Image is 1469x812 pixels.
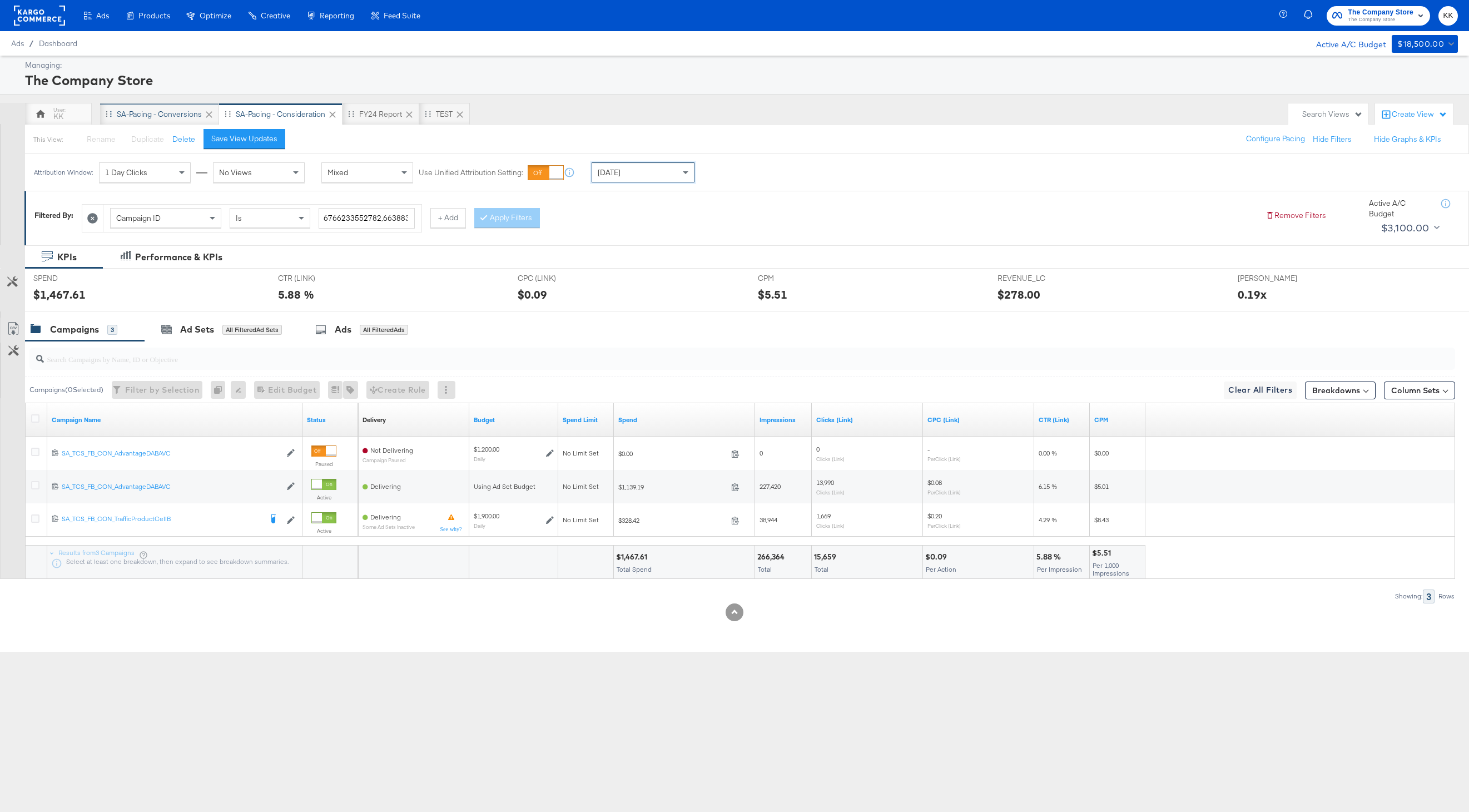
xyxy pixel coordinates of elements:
a: The average cost for each link click you've received from your ad. [927,415,1030,424]
div: SA_TCS_FB_CON_AdvantageDABAVC [62,449,281,458]
span: CTR (LINK) [278,273,361,284]
span: The Company Store [1348,16,1413,24]
button: The Company StoreThe Company Store [1327,6,1430,26]
div: Campaigns ( 0 Selected) [29,385,103,395]
a: SA_TCS_FB_CON_AdvantageDABAVC [62,449,281,458]
span: Per 1,000 Impressions [1093,561,1129,577]
button: KK [1438,6,1458,26]
div: KK [53,111,63,122]
button: Hide Filters [1313,134,1352,145]
span: $1,139.19 [618,483,727,491]
div: $1,200.00 [474,445,499,454]
a: The number of clicks on links appearing on your ad or Page that direct people to your sites off F... [816,415,919,424]
div: Drag to reorder tab [106,111,112,117]
div: SA-Pacing - Conversions [117,109,202,120]
div: Using Ad Set Budget [474,482,554,491]
div: TEST [436,109,453,120]
div: Drag to reorder tab [225,111,231,117]
span: Creative [261,11,290,20]
span: $5.01 [1094,482,1109,491]
span: Not Delivering [370,446,413,454]
span: / [24,39,39,48]
span: Per Impression [1037,565,1082,573]
a: The number of times your ad was served. On mobile apps an ad is counted as served the first time ... [760,415,807,424]
button: + Add [430,208,466,228]
sub: Clicks (Link) [816,489,845,496]
div: This View: [33,135,63,144]
span: 38,944 [760,516,777,524]
div: KPIs [57,251,77,264]
span: 0.00 % [1039,449,1057,457]
button: Remove Filters [1265,210,1326,221]
div: Drag to reorder tab [425,111,431,117]
div: Create View [1392,109,1447,120]
div: Search Views [1302,109,1363,120]
a: Shows the current state of your Ad Campaign. [307,415,354,424]
span: $0.00 [1094,449,1109,457]
button: $3,100.00 [1377,219,1442,237]
span: Rename [87,134,116,144]
a: The total amount spent to date. [618,415,751,424]
span: [DATE] [598,167,621,177]
div: Campaigns [50,323,99,336]
a: SA_TCS_FB_CON_TrafficProductCellB [62,514,261,526]
div: Managing: [25,60,1455,71]
span: CPM [758,273,841,284]
span: Delivering [370,513,401,521]
div: $278.00 [997,286,1040,303]
div: Save View Updates [211,133,277,144]
a: The number of clicks received on a link in your ad divided by the number of impressions. [1039,415,1085,424]
span: Delivering [370,482,401,491]
span: No Limit Set [563,482,599,491]
button: Hide Graphs & KPIs [1374,134,1441,145]
a: Dashboard [39,39,77,48]
span: 0 [760,449,763,457]
div: Active A/C Budget [1304,35,1386,52]
span: Clear All Filters [1228,383,1292,397]
span: - [927,445,930,453]
div: $5.51 [1092,548,1114,558]
sub: Per Click (Link) [927,455,961,462]
span: Feed Suite [384,11,420,20]
div: 5.88 % [278,286,314,303]
span: $0.00 [618,449,727,458]
span: Reporting [320,11,354,20]
a: SA_TCS_FB_CON_AdvantageDABAVC [62,482,281,492]
sub: Campaign Paused [363,457,413,463]
div: $1,467.61 [33,286,86,303]
div: 15,659 [814,552,840,562]
div: All Filtered Ads [360,325,408,335]
sub: Per Click (Link) [927,522,961,529]
div: $5.51 [758,286,787,303]
span: REVENUE_LC [997,273,1081,284]
label: Active [311,527,336,534]
a: If set, this is the maximum spend for your campaign. [563,415,609,424]
sub: Some Ad Sets Inactive [363,524,415,530]
div: FY24 Report [359,109,402,120]
span: Campaign ID [116,213,161,223]
span: No Views [219,167,252,177]
input: Search Campaigns by Name, ID or Objective [44,344,1321,365]
sub: Per Click (Link) [927,489,961,496]
span: $0.08 [927,478,942,487]
sub: Clicks (Link) [816,455,845,462]
button: Configure Pacing [1238,129,1313,149]
a: Your campaign name. [52,415,298,424]
span: Is [236,213,242,223]
span: SPEND [33,273,117,284]
label: Active [311,494,336,501]
div: Drag to reorder tab [348,111,354,117]
sub: Clicks (Link) [816,522,845,529]
div: Attribution Window: [33,169,93,176]
div: $3,100.00 [1381,220,1430,236]
div: 266,364 [757,552,788,562]
input: Enter a search term [319,208,415,229]
span: $0.20 [927,512,942,520]
div: The Company Store [25,71,1455,90]
span: Duplicate [131,134,164,144]
button: Breakdowns [1305,382,1376,399]
a: The maximum amount you're willing to spend on your ads, on average each day or over the lifetime ... [474,415,554,424]
div: Active A/C Budget [1369,198,1430,219]
div: Delivery [363,415,386,424]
